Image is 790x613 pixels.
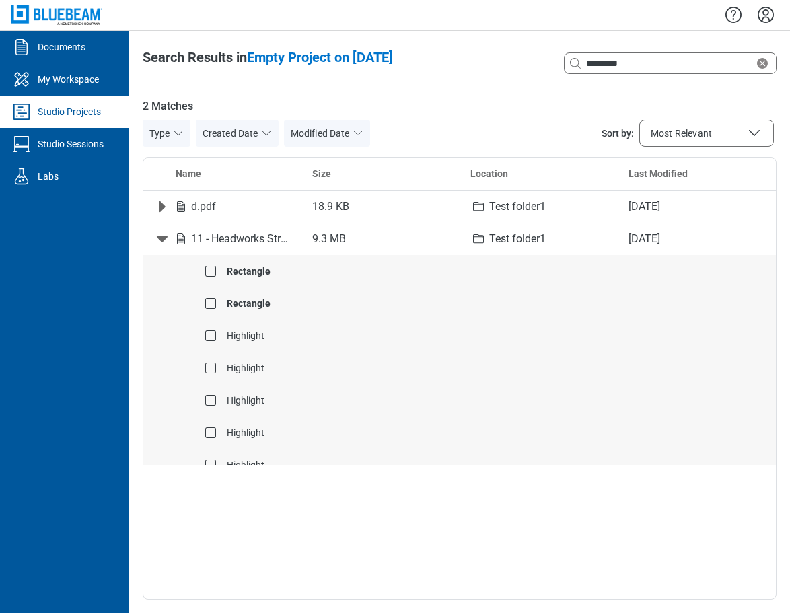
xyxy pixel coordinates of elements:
[38,105,101,118] div: Studio Projects
[197,417,776,449] div: Highlight
[11,69,32,90] svg: My Workspace
[470,231,487,247] svg: folder-icon
[602,127,634,140] span: Sort by:
[227,427,264,438] span: Highlight
[227,330,264,341] span: Highlight
[11,133,32,155] svg: Studio Sessions
[38,170,59,183] div: Labs
[755,3,777,26] button: Settings
[38,137,104,151] div: Studio Sessions
[227,363,264,373] span: Highlight
[191,199,216,215] div: d.pdf
[301,190,460,223] td: 18.9 KB
[154,231,170,247] button: Collapse row
[247,49,393,65] span: Empty Project on [DATE]
[143,120,190,147] button: Type
[11,166,32,187] svg: Labs
[754,55,776,71] div: Clear search
[197,320,776,352] div: Highlight
[227,395,264,406] span: Highlight
[227,460,264,470] span: Highlight
[197,255,776,287] div: Rectangle
[197,384,776,417] div: Highlight
[196,120,279,147] button: Created Date
[618,223,776,255] td: [DATE]
[564,52,777,74] div: Clear search
[470,199,487,215] svg: folder-icon
[639,120,774,147] button: Sort by:
[11,101,32,122] svg: Studio Projects
[191,231,291,247] div: 11 - Headworks Structural .pdf
[143,98,777,114] span: 2 Matches
[197,449,776,481] div: Highlight
[284,120,370,147] button: Modified Date
[227,298,271,309] strong: Rectangle
[173,199,189,215] svg: File-icon
[173,231,189,247] svg: File-icon
[197,352,776,384] div: Highlight
[227,266,271,277] strong: Rectangle
[651,127,712,140] span: Most Relevant
[154,199,170,215] button: Expand row
[618,190,776,223] td: [DATE]
[143,48,393,67] div: Search Results in
[11,5,102,25] img: Bluebeam, Inc.
[489,199,607,215] div: Test folder1
[197,287,776,320] div: Rectangle
[301,223,460,255] td: 9.3 MB
[143,158,776,465] table: bb-data-table
[11,36,32,58] svg: Documents
[38,40,85,54] div: Documents
[38,73,99,86] div: My Workspace
[489,231,607,247] div: Test folder1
